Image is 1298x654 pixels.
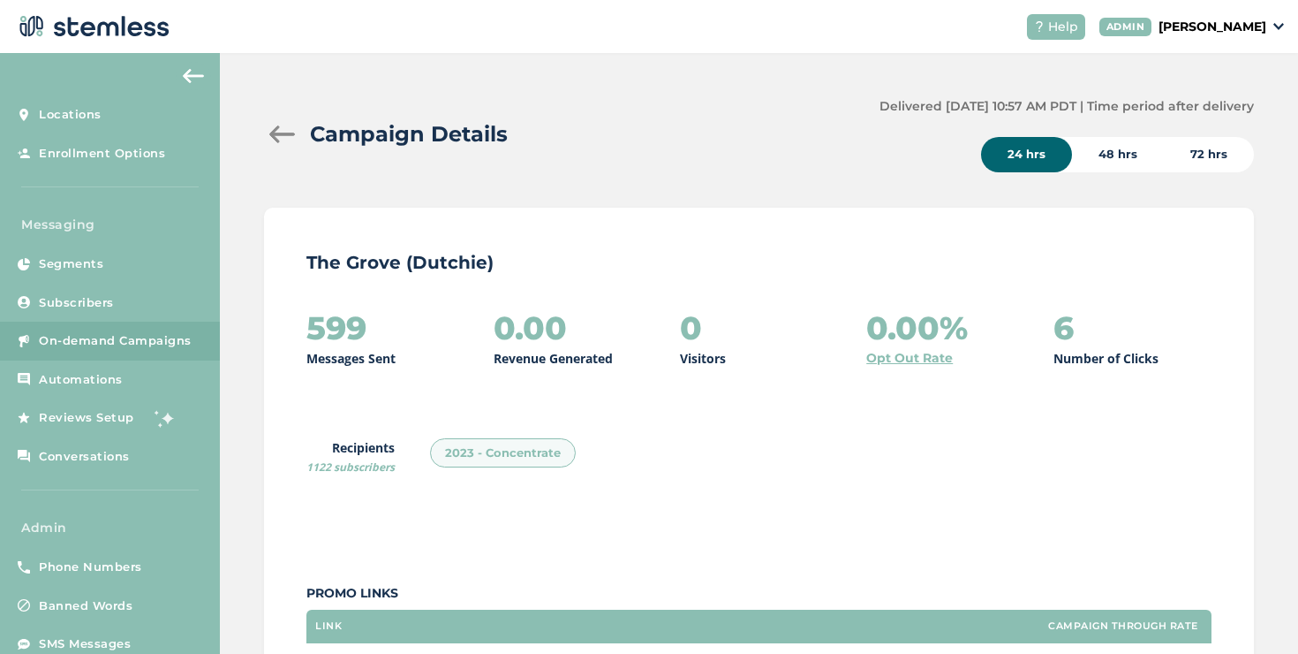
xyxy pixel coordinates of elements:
[1048,18,1078,36] span: Help
[1099,18,1152,36] div: ADMIN
[680,310,702,346] h2: 0
[39,448,130,466] span: Conversations
[866,349,953,368] a: Opt Out Rate
[1158,18,1266,36] p: [PERSON_NAME]
[1164,137,1254,172] div: 72 hrs
[306,460,395,475] span: 1122 subscribers
[1034,21,1045,32] img: icon-help-white-03924b79.svg
[14,9,170,44] img: logo-dark-0685b13c.svg
[1048,620,1198,632] label: Campaign Through Rate
[183,69,204,83] img: icon-arrow-back-accent-c549486e.svg
[866,310,968,346] h2: 0.00%
[39,106,102,124] span: Locations
[147,400,183,436] img: glitter-stars-b7820f95.gif
[306,250,1211,275] p: The Grove (Dutchie)
[981,137,1072,172] div: 24 hrs
[494,310,567,346] h2: 0.00
[306,310,366,346] h2: 599
[39,145,165,163] span: Enrollment Options
[1273,23,1284,30] img: icon_down-arrow-small-66adaf34.svg
[39,371,123,389] span: Automations
[430,438,576,468] div: 2023 - Concentrate
[879,97,1254,116] label: Delivered [DATE] 10:57 AM PDT | Time period after delivery
[39,597,132,615] span: Banned Words
[39,255,103,273] span: Segments
[39,635,131,653] span: SMS Messages
[1053,349,1158,368] p: Number of Clicks
[39,409,134,427] span: Reviews Setup
[310,118,508,150] h2: Campaign Details
[306,584,1211,603] label: Promo Links
[39,294,114,312] span: Subscribers
[306,349,396,368] p: Messages Sent
[1053,310,1074,346] h2: 6
[494,349,613,368] p: Revenue Generated
[39,332,192,350] span: On-demand Campaigns
[680,349,726,368] p: Visitors
[306,438,395,475] label: Recipients
[315,620,342,632] label: Link
[1210,569,1298,654] iframe: Chat Widget
[1072,137,1164,172] div: 48 hrs
[39,559,142,576] span: Phone Numbers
